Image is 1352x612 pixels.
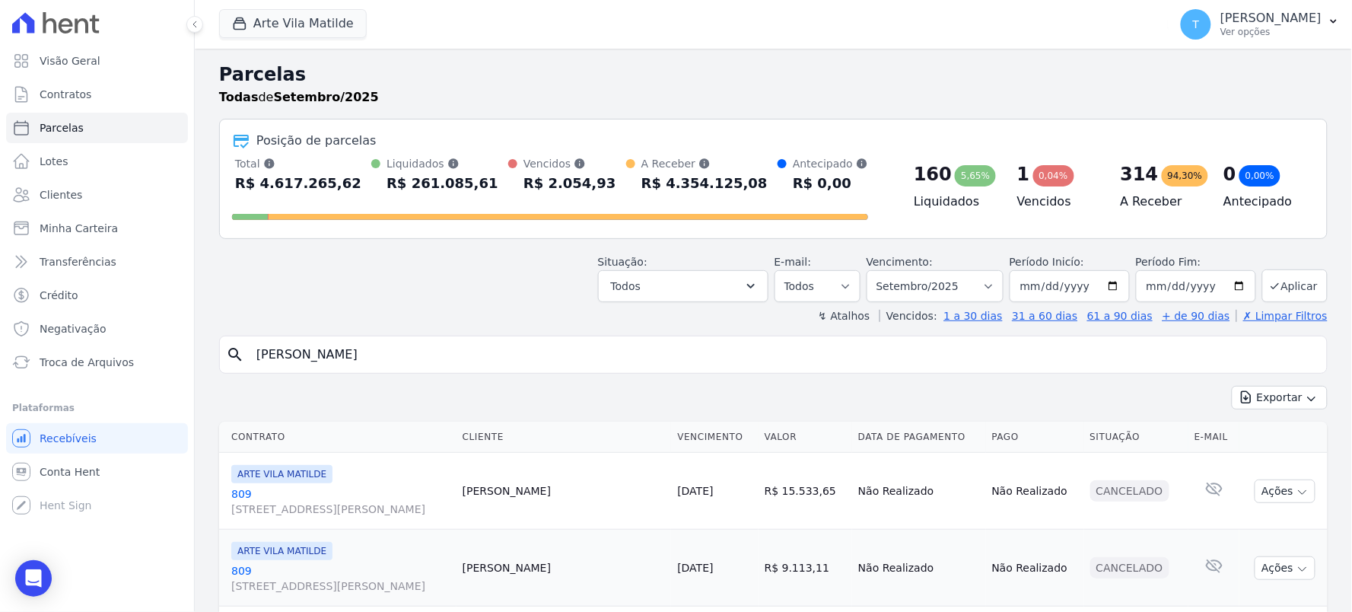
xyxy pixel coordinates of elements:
span: Minha Carteira [40,221,118,236]
label: ↯ Atalhos [818,310,870,322]
button: Exportar [1232,386,1328,410]
div: 0,00% [1239,165,1280,186]
span: Lotes [40,154,68,169]
label: Período Inicío: [1010,256,1084,268]
label: Vencimento: [867,256,933,268]
a: 31 a 60 dias [1012,310,1077,322]
th: Valor [759,422,852,453]
span: Troca de Arquivos [40,355,134,370]
div: Antecipado [793,156,868,171]
div: R$ 4.354.125,08 [641,171,768,196]
div: 1 [1017,162,1030,186]
td: R$ 9.113,11 [759,530,852,607]
a: Lotes [6,146,188,177]
a: Conta Hent [6,457,188,487]
a: Negativação [6,314,188,344]
div: 160 [914,162,952,186]
div: Cancelado [1090,480,1169,502]
span: [STREET_ADDRESS][PERSON_NAME] [231,579,450,594]
a: Contratos [6,79,188,110]
span: Negativação [40,321,107,336]
a: 1 a 30 dias [944,310,1003,322]
strong: Setembro/2025 [274,90,379,104]
h2: Parcelas [219,61,1328,88]
span: Todos [611,277,641,295]
a: ✗ Limpar Filtros [1236,310,1328,322]
th: Cliente [456,422,672,453]
th: Pago [986,422,1084,453]
td: Não Realizado [986,530,1084,607]
div: 0,04% [1033,165,1074,186]
label: Situação: [598,256,647,268]
a: 809[STREET_ADDRESS][PERSON_NAME] [231,563,450,594]
a: [DATE] [677,485,713,497]
div: Plataformas [12,399,182,417]
i: search [226,346,244,364]
div: Posição de parcelas [256,132,377,150]
div: R$ 2.054,93 [523,171,616,196]
strong: Todas [219,90,259,104]
span: Conta Hent [40,464,100,480]
span: [STREET_ADDRESS][PERSON_NAME] [231,502,450,517]
button: Ações [1255,556,1315,580]
span: Visão Geral [40,53,100,69]
a: Visão Geral [6,46,188,76]
p: [PERSON_NAME] [1220,11,1322,26]
td: Não Realizado [852,453,986,530]
button: Arte Vila Matilde [219,9,367,38]
div: Cancelado [1090,557,1169,579]
span: Recebíveis [40,431,97,446]
span: ARTE VILA MATILDE [231,542,332,560]
span: Clientes [40,187,82,202]
a: 61 a 90 dias [1087,310,1153,322]
div: Vencidos [523,156,616,171]
a: Troca de Arquivos [6,347,188,378]
h4: Liquidados [914,193,993,211]
label: Vencidos: [880,310,937,322]
div: 94,30% [1162,165,1209,186]
button: Aplicar [1262,269,1328,302]
td: [PERSON_NAME] [456,453,672,530]
button: T [PERSON_NAME] Ver opções [1169,3,1352,46]
div: A Receber [641,156,768,171]
h4: A Receber [1121,193,1200,211]
div: R$ 4.617.265,62 [235,171,361,196]
span: Parcelas [40,120,84,135]
span: Crédito [40,288,78,303]
a: Parcelas [6,113,188,143]
th: Data de Pagamento [852,422,986,453]
th: Contrato [219,422,456,453]
span: ARTE VILA MATILDE [231,465,332,483]
td: Não Realizado [852,530,986,607]
th: E-mail [1188,422,1239,453]
td: R$ 15.533,65 [759,453,852,530]
span: T [1193,19,1200,30]
a: 809[STREET_ADDRESS][PERSON_NAME] [231,486,450,517]
div: 5,65% [955,165,996,186]
span: Transferências [40,254,116,269]
a: Crédito [6,280,188,311]
a: Clientes [6,180,188,210]
div: 314 [1121,162,1159,186]
label: Período Fim: [1136,254,1256,270]
th: Situação [1084,422,1188,453]
div: Total [235,156,361,171]
a: + de 90 dias [1163,310,1230,322]
a: Recebíveis [6,423,188,454]
button: Todos [598,270,768,302]
button: Ações [1255,480,1315,503]
a: Minha Carteira [6,213,188,244]
div: Liquidados [387,156,498,171]
a: Transferências [6,247,188,277]
input: Buscar por nome do lote ou do cliente [247,339,1321,370]
div: R$ 0,00 [793,171,868,196]
p: de [219,88,379,107]
td: Não Realizado [986,453,1084,530]
td: [PERSON_NAME] [456,530,672,607]
h4: Antecipado [1223,193,1303,211]
div: R$ 261.085,61 [387,171,498,196]
label: E-mail: [775,256,812,268]
a: [DATE] [677,562,713,574]
th: Vencimento [671,422,758,453]
p: Ver opções [1220,26,1322,38]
